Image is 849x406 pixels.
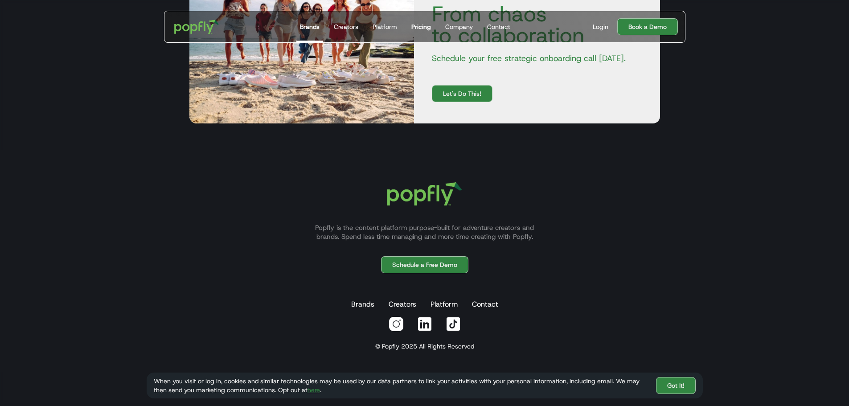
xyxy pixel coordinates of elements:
[369,11,401,42] a: Platform
[300,22,320,31] div: Brands
[408,11,435,42] a: Pricing
[487,22,510,31] div: Contact
[411,22,431,31] div: Pricing
[484,11,514,42] a: Contact
[425,3,649,46] h4: From chaos to collaboration
[330,11,362,42] a: Creators
[308,386,320,394] a: here
[349,295,376,313] a: Brands
[425,53,649,64] p: Schedule your free strategic onboarding call [DATE].
[589,22,612,31] a: Login
[387,295,418,313] a: Creators
[375,342,474,351] div: © Popfly 2025 All Rights Reserved
[429,295,459,313] a: Platform
[442,11,476,42] a: Company
[617,18,678,35] a: Book a Demo
[381,256,468,273] a: Schedule a Free Demo
[445,22,473,31] div: Company
[593,22,608,31] div: Login
[334,22,358,31] div: Creators
[470,295,500,313] a: Contact
[154,377,649,394] div: When you visit or log in, cookies and similar technologies may be used by our data partners to li...
[656,377,696,394] a: Got It!
[296,11,323,42] a: Brands
[432,85,492,102] a: Let's Do This!
[373,22,397,31] div: Platform
[304,223,545,241] p: Popfly is the content platform purpose-built for adventure creators and brands. Spend less time m...
[168,13,226,40] a: home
